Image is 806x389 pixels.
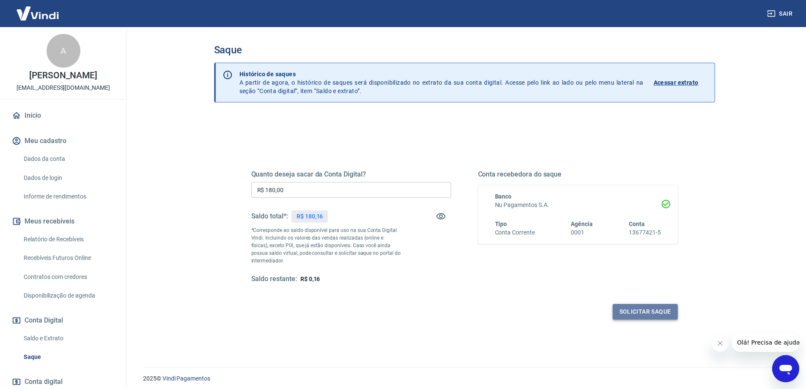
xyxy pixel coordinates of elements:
[571,221,593,227] span: Agência
[20,268,116,286] a: Contratos com credores
[10,106,116,125] a: Início
[10,0,65,26] img: Vindi
[17,83,110,92] p: [EMAIL_ADDRESS][DOMAIN_NAME]
[10,132,116,150] button: Meu cadastro
[251,212,288,221] h5: Saldo total*:
[143,374,786,383] p: 2025 ©
[300,276,320,282] span: R$ 0,16
[25,376,63,388] span: Conta digital
[495,221,507,227] span: Tipo
[495,228,535,237] h6: Conta Corrente
[772,355,799,382] iframe: Button to launch messaging window
[712,335,729,352] iframe: Close message
[20,150,116,168] a: Dados da conta
[20,249,116,267] a: Recebíveis Futuros Online
[20,348,116,366] a: Saque
[251,226,401,265] p: *Corresponde ao saldo disponível para uso na sua Conta Digital Vindi. Incluindo os valores das ve...
[613,304,678,320] button: Solicitar saque
[239,70,644,95] p: A partir de agora, o histórico de saques será disponibilizado no extrato da sua conta digital. Ac...
[47,34,80,68] div: A
[629,228,661,237] h6: 13677421-5
[239,70,644,78] p: Histórico de saques
[20,169,116,187] a: Dados de login
[20,330,116,347] a: Saldo e Extrato
[20,231,116,248] a: Relatório de Recebíveis
[765,6,796,22] button: Sair
[251,170,451,179] h5: Quanto deseja sacar da Conta Digital?
[297,212,323,221] p: R$ 180,16
[162,375,210,382] a: Vindi Pagamentos
[495,193,512,200] span: Banco
[251,275,297,284] h5: Saldo restante:
[654,70,708,95] a: Acessar extrato
[629,221,645,227] span: Conta
[214,44,715,56] h3: Saque
[5,6,71,13] span: Olá! Precisa de ajuda?
[571,228,593,237] h6: 0001
[10,311,116,330] button: Conta Digital
[478,170,678,179] h5: Conta recebedora do saque
[20,188,116,205] a: Informe de rendimentos
[495,201,661,210] h6: Nu Pagamentos S.A.
[654,78,699,87] p: Acessar extrato
[10,212,116,231] button: Meus recebíveis
[29,71,97,80] p: [PERSON_NAME]
[732,333,799,352] iframe: Message from company
[20,287,116,304] a: Disponibilização de agenda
